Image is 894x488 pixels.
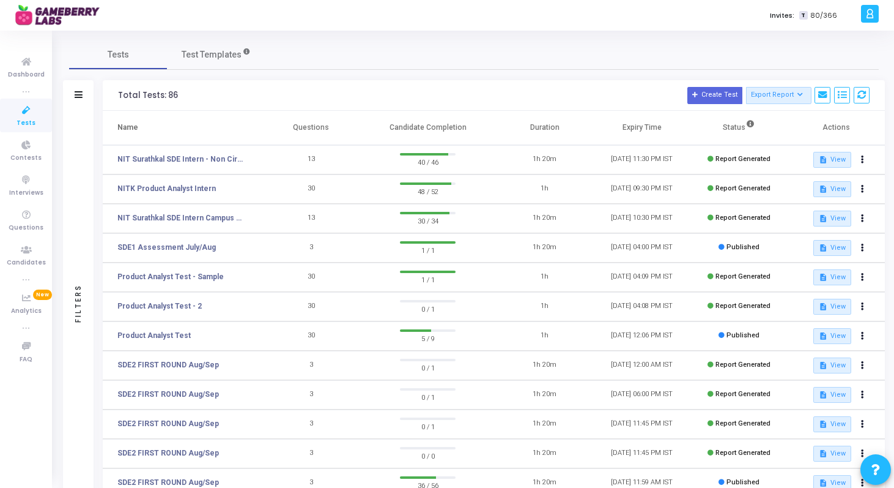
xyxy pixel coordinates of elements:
a: NIT Surathkal SDE Intern Campus Test [117,212,243,223]
a: SDE2 FIRST ROUND Aug/Sep [117,418,219,429]
td: 3 [262,410,360,439]
a: NIT Surathkal SDE Intern - Non Circuit [117,154,243,165]
mat-icon: description [819,273,827,282]
span: Tests [108,48,129,61]
td: [DATE] 04:00 PM IST [593,233,690,263]
button: View [813,358,851,374]
mat-icon: description [819,332,827,340]
mat-icon: description [819,479,827,487]
span: 0 / 0 [400,449,456,462]
span: Dashboard [8,70,45,80]
td: [DATE] 04:08 PM IST [593,292,690,321]
th: Actions [788,111,885,145]
mat-icon: description [819,361,827,370]
button: View [813,446,851,462]
th: Status [690,111,788,145]
div: Filters [73,236,84,370]
span: Questions [9,223,43,233]
span: Contests [10,153,42,163]
button: View [813,269,851,285]
span: Report Generated [715,419,770,427]
mat-icon: description [819,244,827,252]
button: View [813,416,851,432]
span: Published [726,478,759,486]
button: View [813,152,851,168]
img: logo [15,3,107,28]
a: SDE1 Assessment July/Aug [117,242,216,253]
div: Total Tests: 86 [118,91,178,100]
mat-icon: description [819,391,827,399]
span: 80/366 [810,10,837,21]
th: Candidate Completion [360,111,496,145]
td: 30 [262,175,360,204]
span: 1 / 1 [400,244,456,256]
td: [DATE] 12:00 AM IST [593,351,690,380]
td: 13 [262,145,360,175]
th: Expiry Time [593,111,690,145]
a: SDE2 FIRST ROUND Aug/Sep [117,477,219,488]
a: Product Analyst Test - Sample [117,271,224,282]
span: T [799,11,807,20]
span: Report Generated [715,184,770,192]
a: SDE2 FIRST ROUND Aug/Sep [117,448,219,459]
td: [DATE] 11:45 PM IST [593,439,690,468]
td: 30 [262,321,360,351]
span: New [33,290,52,300]
span: Report Generated [715,361,770,369]
span: 5 / 9 [400,332,456,344]
td: 1h [496,263,593,292]
a: SDE2 FIRST ROUND Aug/Sep [117,389,219,400]
td: 1h 20m [496,204,593,233]
span: Report Generated [715,214,770,222]
span: Interviews [9,188,43,198]
span: Report Generated [715,390,770,398]
td: 30 [262,292,360,321]
span: FAQ [20,355,32,365]
button: View [813,328,851,344]
span: Analytics [11,306,42,317]
span: Report Generated [715,155,770,163]
td: 1h 20m [496,410,593,439]
label: Invites: [770,10,794,21]
span: 1 / 1 [400,273,456,285]
span: Published [726,243,759,251]
span: Report Generated [715,449,770,457]
span: Published [726,331,759,339]
mat-icon: description [819,156,827,164]
td: 1h 20m [496,351,593,380]
span: Tests [17,118,35,129]
a: Product Analyst Test - 2 [117,301,202,312]
td: 3 [262,351,360,380]
td: [DATE] 06:00 PM IST [593,380,690,410]
td: 13 [262,204,360,233]
a: NITK Product Analyst Intern [117,183,216,194]
span: 0 / 1 [400,361,456,374]
button: View [813,299,851,315]
td: 1h 20m [496,145,593,175]
th: Duration [496,111,593,145]
td: 3 [262,439,360,468]
td: [DATE] 04:09 PM IST [593,263,690,292]
button: View [813,387,851,403]
button: View [813,240,851,256]
td: 1h 20m [496,233,593,263]
span: Test Templates [182,48,242,61]
th: Name [103,111,262,145]
mat-icon: description [819,185,827,193]
td: 30 [262,263,360,292]
span: 48 / 52 [400,185,456,197]
mat-icon: description [819,449,827,458]
td: 3 [262,233,360,263]
span: 0 / 1 [400,391,456,403]
a: SDE2 FIRST ROUND Aug/Sep [117,359,219,370]
mat-icon: description [819,420,827,429]
button: Export Report [746,87,811,104]
span: 30 / 34 [400,214,456,227]
td: [DATE] 11:45 PM IST [593,410,690,439]
td: 1h [496,175,593,204]
td: 1h 20m [496,439,593,468]
mat-icon: description [819,214,827,223]
td: [DATE] 09:30 PM IST [593,175,690,204]
td: 1h [496,292,593,321]
th: Questions [262,111,360,145]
